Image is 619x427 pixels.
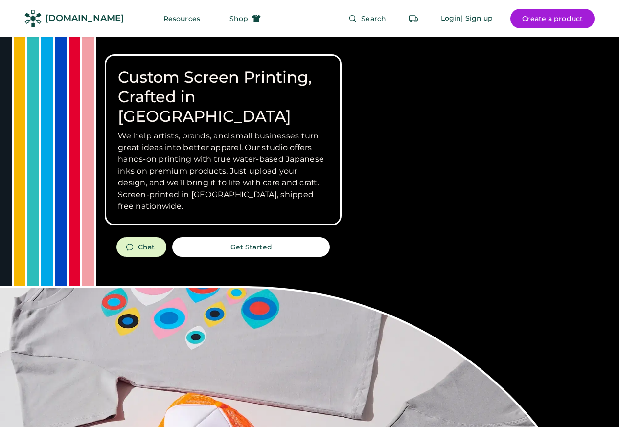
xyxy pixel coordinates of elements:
[229,15,248,22] span: Shop
[510,9,595,28] button: Create a product
[337,9,398,28] button: Search
[116,237,166,257] button: Chat
[361,15,386,22] span: Search
[24,10,42,27] img: Rendered Logo - Screens
[152,9,212,28] button: Resources
[118,67,328,126] h1: Custom Screen Printing, Crafted in [GEOGRAPHIC_DATA]
[46,12,124,24] div: [DOMAIN_NAME]
[441,14,461,23] div: Login
[461,14,493,23] div: | Sign up
[118,130,328,212] h3: We help artists, brands, and small businesses turn great ideas into better apparel. Our studio of...
[218,9,273,28] button: Shop
[172,237,330,257] button: Get Started
[404,9,423,28] button: Retrieve an order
